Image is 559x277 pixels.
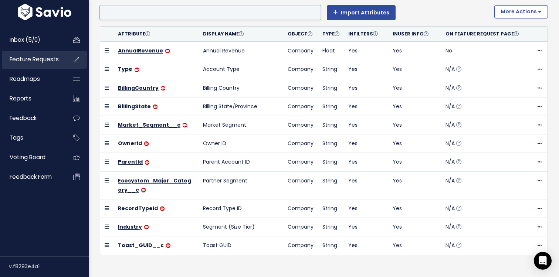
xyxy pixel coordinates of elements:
td: Yes [388,134,441,153]
span: Tags [10,134,23,141]
img: logo-white.9d6f32f41409.svg [16,4,73,20]
a: OwnerId [118,140,142,147]
span: Feature Requests [10,55,59,63]
img: salesforce-icon.deb8f6f1a988.png [161,86,165,90]
td: Yes [388,236,441,255]
td: String [318,236,344,255]
a: Industry [118,223,142,230]
td: Company [283,116,318,134]
td: Parent Account ID [199,153,283,171]
img: salesforce-icon.deb8f6f1a988.png [144,141,149,146]
td: String [318,218,344,236]
td: Float [318,42,344,60]
a: BillingCountry [118,84,159,92]
td: Annual Revenue [199,42,283,60]
th: Attribute [114,27,199,42]
span: Object [288,31,312,37]
td: String [318,60,344,79]
td: Billing State/Province [199,97,283,116]
a: Voting Board [2,149,61,166]
a: Feature Requests [2,51,61,68]
span: Roadmaps [10,75,40,83]
td: Yes [344,236,388,255]
td: Yes [388,199,441,218]
a: Toast_GUID__c [118,242,164,249]
td: Company [283,42,318,60]
td: Company [283,97,318,116]
span: Type [322,31,339,37]
a: Roadmaps [2,71,61,88]
td: Yes [388,60,441,79]
td: Yes [388,116,441,134]
td: Yes [344,134,388,153]
th: Display Name [199,27,283,42]
a: Ecosystem_Major_Category__c [118,177,191,194]
td: Company [283,236,318,255]
td: String [318,116,344,134]
td: N/A [441,171,526,199]
td: Yes [388,153,441,171]
td: Toast GUID [199,236,283,255]
span: Feedback form [10,173,52,181]
span: Inbox (5/0) [10,36,40,44]
td: N/A [441,134,526,153]
a: Feedback form [2,168,61,185]
td: Company [283,171,318,199]
th: In [344,27,388,42]
td: Yes [388,42,441,60]
td: N/A [441,218,526,236]
span: Filters [353,31,378,37]
td: Yes [344,218,388,236]
td: N/A [441,116,526,134]
td: Company [283,218,318,236]
td: String [318,171,344,199]
td: Yes [344,60,388,79]
span: Voting Board [10,153,45,161]
td: Yes [388,79,441,97]
td: Account Type [199,60,283,79]
td: Yes [344,42,388,60]
td: Partner Segment [199,171,283,199]
td: Yes [344,97,388,116]
img: salesforce-icon.deb8f6f1a988.png [153,105,157,109]
a: BillingState [118,103,151,110]
img: salesforce-icon.deb8f6f1a988.png [144,225,149,229]
td: String [318,79,344,97]
a: Tags [2,129,61,146]
td: Company [283,134,318,153]
img: salesforce-icon.deb8f6f1a988.png [165,49,170,53]
td: N/A [441,236,526,255]
td: Yes [344,171,388,199]
td: Yes [388,218,441,236]
td: Company [283,153,318,171]
th: In [388,27,441,42]
td: Company [283,79,318,97]
img: salesforce-icon.deb8f6f1a988.png [135,68,139,72]
td: String [318,97,344,116]
img: salesforce-icon.deb8f6f1a988.png [166,243,170,248]
td: Record Type ID [199,199,283,218]
button: More Actions [494,5,548,18]
td: String [318,199,344,218]
a: RecordTypeId [118,205,158,212]
div: Open Intercom Messenger [534,252,552,270]
a: Reports [2,90,61,107]
img: salesforce-icon.deb8f6f1a988.png [141,188,146,192]
a: Market_Segment__c [118,121,180,129]
td: N/A [441,60,526,79]
td: Market Segment [199,116,283,134]
td: Billing Country [199,79,283,97]
td: Yes [344,199,388,218]
td: N/A [441,79,526,97]
td: Company [283,60,318,79]
td: No [441,42,526,60]
th: On Feature Request Page [441,27,526,42]
img: salesforce-icon.deb8f6f1a988.png [160,206,165,211]
a: Inbox (5/0) [2,31,61,48]
td: Yes [344,79,388,97]
td: N/A [441,199,526,218]
span: User Info [398,31,428,37]
td: Yes [344,116,388,134]
td: Owner ID [199,134,283,153]
td: Segment (Size Tier) [199,218,283,236]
